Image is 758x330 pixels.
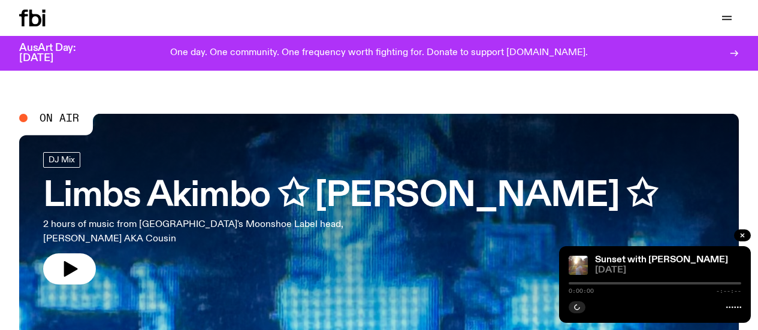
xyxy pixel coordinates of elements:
[43,180,657,213] h3: Limbs Akimbo ✩ [PERSON_NAME] ✩
[40,113,79,123] span: On Air
[569,288,594,294] span: 0:00:00
[595,255,728,265] a: Sunset with [PERSON_NAME]
[43,217,350,246] p: 2 hours of music from [GEOGRAPHIC_DATA]'s Moonshoe Label head, [PERSON_NAME] AKA Cousin
[43,152,80,168] a: DJ Mix
[19,43,96,63] h3: AusArt Day: [DATE]
[595,266,741,275] span: [DATE]
[716,288,741,294] span: -:--:--
[49,155,75,164] span: DJ Mix
[170,48,588,59] p: One day. One community. One frequency worth fighting for. Donate to support [DOMAIN_NAME].
[43,152,657,285] a: Limbs Akimbo ✩ [PERSON_NAME] ✩2 hours of music from [GEOGRAPHIC_DATA]'s Moonshoe Label head, [PER...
